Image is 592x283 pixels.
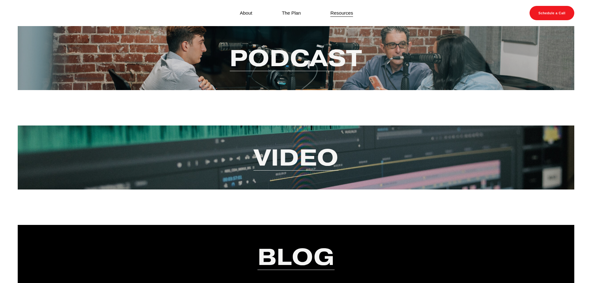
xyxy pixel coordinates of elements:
[282,9,301,17] a: The Plan
[530,6,574,20] a: Schedule a Call
[18,6,57,20] img: Discover Blind Spots
[230,43,362,73] a: Podcast
[240,9,252,17] a: About
[254,142,339,172] a: Video
[330,9,353,17] a: Resources
[258,242,335,272] a: Blog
